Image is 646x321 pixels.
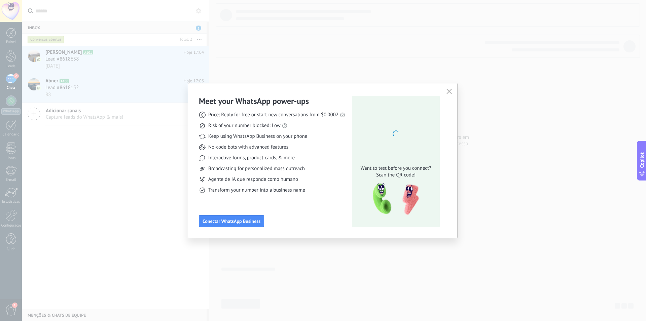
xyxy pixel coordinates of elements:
span: Price: Reply for free or start new conversations from $0.0002 [208,112,338,118]
span: Agente de IA que responde como humano [208,176,298,183]
span: Risk of your number blocked: Low [208,122,281,129]
img: qr-pic-1x.png [367,181,420,217]
span: Keep using WhatsApp Business on your phone [208,133,307,140]
span: Want to test before you connect? [356,165,436,172]
span: No-code bots with advanced features [208,144,288,151]
span: Broadcasting for personalized mass outreach [208,165,305,172]
span: Scan the QR code! [356,172,436,178]
span: Copilot [639,152,645,168]
span: Transform your number into a business name [208,187,305,194]
span: Interactive forms, product cards, & more [208,155,295,161]
span: Conectar WhatsApp Business [203,219,260,224]
h3: Meet your WhatsApp power‑ups [199,96,309,106]
button: Conectar WhatsApp Business [199,215,264,227]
